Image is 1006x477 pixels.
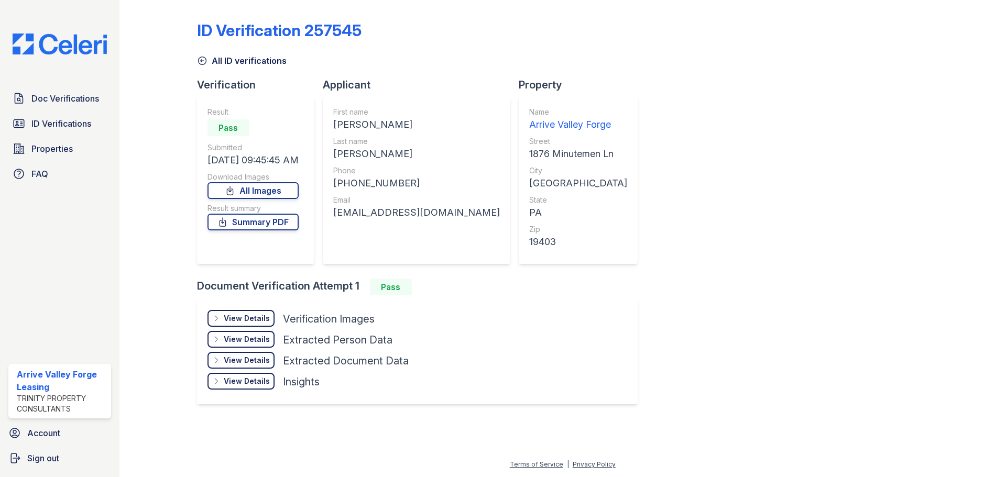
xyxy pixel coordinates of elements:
[31,117,91,130] span: ID Verifications
[529,205,627,220] div: PA
[197,21,362,40] div: ID Verification 257545
[323,77,519,92] div: Applicant
[529,147,627,161] div: 1876 Minutemen Ln
[207,172,299,182] div: Download Images
[27,427,60,439] span: Account
[4,448,115,469] a: Sign out
[4,423,115,443] a: Account
[529,195,627,205] div: State
[510,460,563,468] a: Terms of Service
[4,34,115,54] img: CE_Logo_Blue-a8612792a0a2168367f1c8372b55b34899dd931a85d93a1a3d3e32e68fde9ad4.png
[207,153,299,168] div: [DATE] 09:45:45 AM
[207,107,299,117] div: Result
[17,393,107,414] div: Trinity Property Consultants
[17,368,107,393] div: Arrive Valley Forge Leasing
[529,224,627,235] div: Zip
[8,113,111,134] a: ID Verifications
[224,334,270,345] div: View Details
[573,460,616,468] a: Privacy Policy
[529,235,627,249] div: 19403
[333,107,500,117] div: First name
[197,77,323,92] div: Verification
[197,279,646,295] div: Document Verification Attempt 1
[207,203,299,214] div: Result summary
[519,77,646,92] div: Property
[207,119,249,136] div: Pass
[333,176,500,191] div: [PHONE_NUMBER]
[207,142,299,153] div: Submitted
[370,279,412,295] div: Pass
[283,374,320,389] div: Insights
[224,355,270,365] div: View Details
[283,332,392,347] div: Extracted Person Data
[529,176,627,191] div: [GEOGRAPHIC_DATA]
[529,136,627,147] div: Street
[333,147,500,161] div: [PERSON_NAME]
[567,460,569,468] div: |
[333,205,500,220] div: [EMAIL_ADDRESS][DOMAIN_NAME]
[333,136,500,147] div: Last name
[333,195,500,205] div: Email
[224,376,270,386] div: View Details
[8,163,111,184] a: FAQ
[27,452,59,464] span: Sign out
[529,165,627,176] div: City
[31,168,48,180] span: FAQ
[31,92,99,105] span: Doc Verifications
[207,182,299,199] a: All Images
[207,214,299,230] a: Summary PDF
[283,312,375,326] div: Verification Images
[529,107,627,117] div: Name
[333,117,500,132] div: [PERSON_NAME]
[31,142,73,155] span: Properties
[224,313,270,324] div: View Details
[8,138,111,159] a: Properties
[197,54,287,67] a: All ID verifications
[283,353,409,368] div: Extracted Document Data
[529,117,627,132] div: Arrive Valley Forge
[529,107,627,132] a: Name Arrive Valley Forge
[333,165,500,176] div: Phone
[8,88,111,109] a: Doc Verifications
